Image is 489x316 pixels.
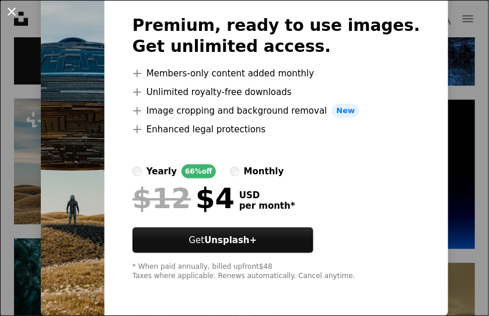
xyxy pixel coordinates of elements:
input: yearly66%off [132,167,142,176]
li: Unlimited royalty-free downloads [132,85,420,99]
input: monthly [230,167,239,176]
strong: Unsplash+ [204,235,257,245]
div: $4 [132,183,235,213]
div: 66% off [181,164,216,178]
span: per month * [239,201,295,211]
li: Enhanced legal protections [132,122,420,136]
li: Members-only content added monthly [132,66,420,80]
span: $12 [132,183,191,213]
button: GetUnsplash+ [132,227,313,253]
div: * When paid annually, billed upfront $48 Taxes where applicable. Renews automatically. Cancel any... [132,262,420,281]
div: monthly [244,164,284,178]
span: USD [239,190,295,201]
h2: Premium, ready to use images. Get unlimited access. [132,15,420,57]
span: New [332,104,360,118]
div: yearly [146,164,177,178]
li: Image cropping and background removal [132,104,420,118]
